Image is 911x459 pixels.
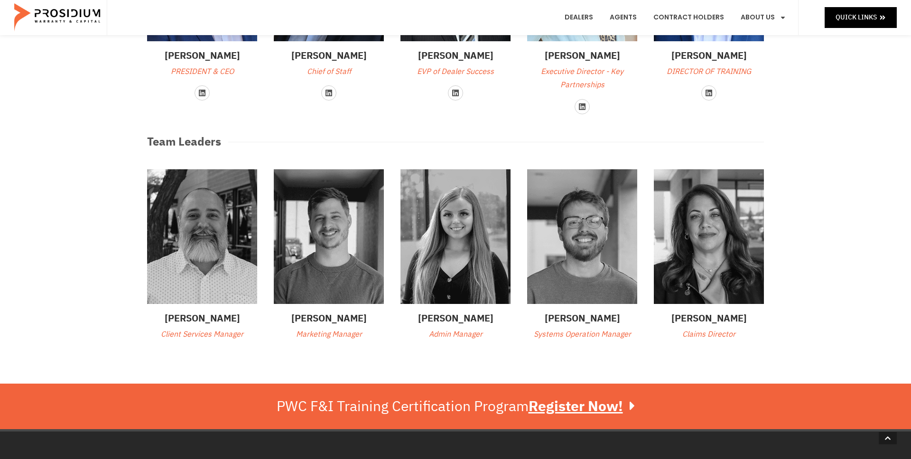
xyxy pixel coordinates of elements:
[147,48,257,63] h3: [PERSON_NAME]
[654,328,764,341] p: Claims Director
[274,311,384,325] h3: [PERSON_NAME]
[274,48,384,63] h3: [PERSON_NAME]
[825,7,897,28] a: Quick Links
[529,395,623,417] u: Register Now!
[400,48,511,63] h3: [PERSON_NAME]
[274,328,384,341] p: Marketing Manager
[527,48,637,63] h3: [PERSON_NAME]
[527,311,637,325] h3: [PERSON_NAME]
[654,311,764,325] h3: [PERSON_NAME]
[836,11,877,23] span: Quick Links
[274,65,384,79] p: Chief of Staff
[400,65,511,79] p: EVP of Dealer Success
[277,398,635,415] div: PWC F&I Training Certification Program
[400,311,511,325] h3: [PERSON_NAME]
[147,311,257,325] h3: [PERSON_NAME]
[400,328,511,341] p: Admin Manager
[147,328,257,341] p: Client Services Manager
[654,65,764,79] p: DIRECTOR OF TRAINING
[147,133,221,150] h3: Team Leaders
[654,48,764,63] h3: [PERSON_NAME]
[541,66,623,91] span: Executive Director - Key Partnerships
[527,328,637,341] p: Systems Operation Manager
[147,65,257,79] p: PRESIDENT & CEO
